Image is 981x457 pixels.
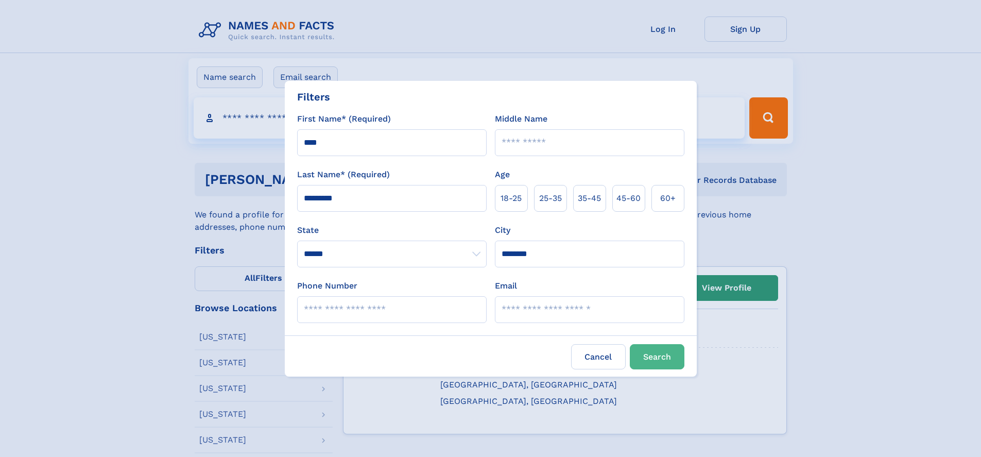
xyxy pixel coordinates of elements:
[495,113,547,125] label: Middle Name
[495,224,510,236] label: City
[297,224,487,236] label: State
[501,192,522,205] span: 18‑25
[539,192,562,205] span: 25‑35
[297,113,391,125] label: First Name* (Required)
[297,89,330,105] div: Filters
[297,168,390,181] label: Last Name* (Required)
[578,192,601,205] span: 35‑45
[616,192,641,205] span: 45‑60
[630,344,684,369] button: Search
[571,344,626,369] label: Cancel
[297,280,357,292] label: Phone Number
[495,280,517,292] label: Email
[660,192,676,205] span: 60+
[495,168,510,181] label: Age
